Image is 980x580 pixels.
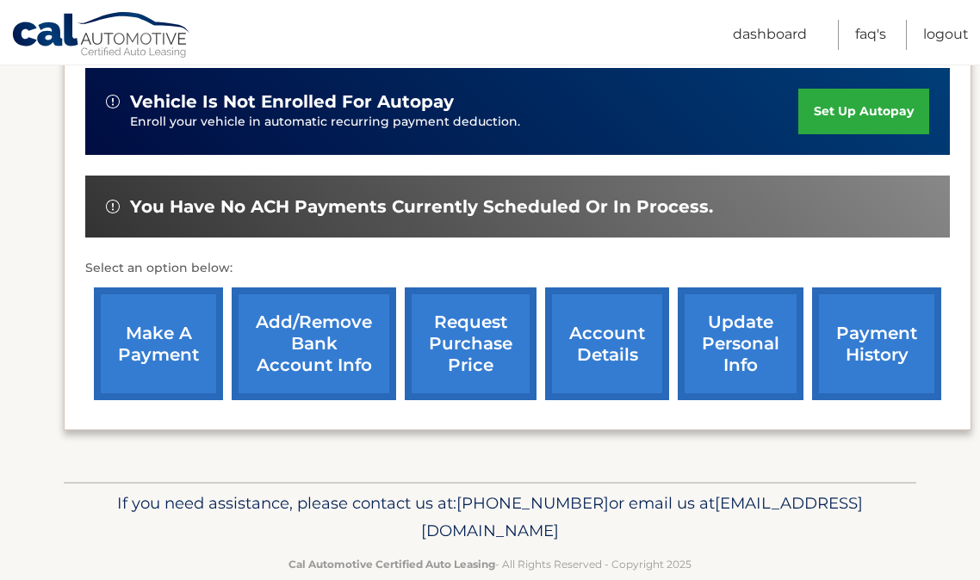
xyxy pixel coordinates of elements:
[855,20,886,50] a: FAQ's
[678,287,803,400] a: update personal info
[106,95,120,108] img: alert-white.svg
[456,493,609,513] span: [PHONE_NUMBER]
[812,287,941,400] a: payment history
[923,20,969,50] a: Logout
[130,196,713,218] span: You have no ACH payments currently scheduled or in process.
[75,555,905,573] p: - All Rights Reserved - Copyright 2025
[130,91,454,113] span: vehicle is not enrolled for autopay
[288,558,495,571] strong: Cal Automotive Certified Auto Leasing
[11,11,192,61] a: Cal Automotive
[106,200,120,213] img: alert-white.svg
[545,287,669,400] a: account details
[94,287,223,400] a: make a payment
[733,20,807,50] a: Dashboard
[85,258,950,279] p: Select an option below:
[130,113,798,132] p: Enroll your vehicle in automatic recurring payment deduction.
[421,493,863,540] span: [EMAIL_ADDRESS][DOMAIN_NAME]
[405,287,537,400] a: request purchase price
[75,490,905,545] p: If you need assistance, please contact us at: or email us at
[232,287,396,400] a: Add/Remove bank account info
[798,89,929,134] a: set up autopay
